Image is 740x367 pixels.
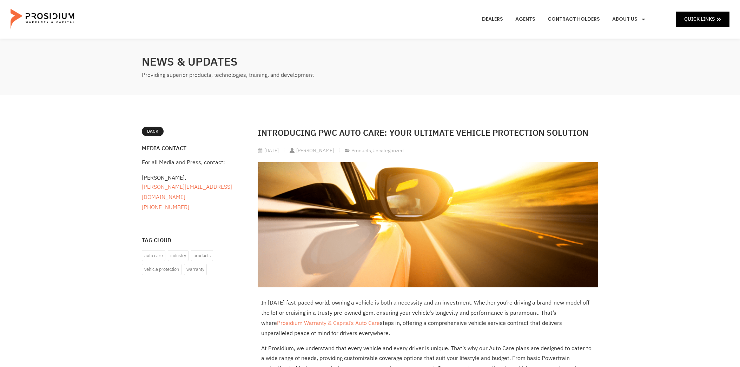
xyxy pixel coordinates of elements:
[184,264,207,275] a: Warranty
[372,147,404,154] span: Uncategorized
[351,147,404,154] span: ,
[142,183,232,201] a: [PERSON_NAME][EMAIL_ADDRESS][DOMAIN_NAME]
[542,6,605,32] a: Contract Holders
[295,146,334,155] span: [PERSON_NAME]
[607,6,651,32] a: About Us
[676,12,729,27] a: Quick Links
[261,299,589,337] strong: In [DATE] fast-paced world, owning a vehicle is both a necessity and an investment. Whether you’r...
[142,174,251,212] div: [PERSON_NAME],
[258,146,279,155] a: [DATE]
[355,319,380,327] a: Auto Care
[477,6,508,32] a: Dealers
[142,127,164,136] a: Back
[477,6,651,32] nav: Menu
[277,319,354,327] a: Prosidium Warranty & Capital’s
[147,128,158,135] span: Back
[510,6,541,32] a: Agents
[142,70,366,80] div: Providing superior products, technologies, training, and development
[258,162,598,287] img: auto care, vehicle, protection
[191,250,213,261] a: products
[142,264,181,275] a: vehicle protection
[142,203,189,212] a: [PHONE_NUMBER]
[142,146,251,151] h4: Media Contact
[142,158,251,167] div: For all Media and Press, contact:
[351,147,371,154] span: Products
[290,146,334,155] a: [PERSON_NAME]
[258,127,598,139] h2: Introducing PWC Auto Care: Your Ultimate Vehicle Protection Solution
[142,250,165,261] a: auto care
[142,53,366,70] h2: News & Updates
[168,250,189,261] a: Industry
[264,147,279,154] time: [DATE]
[684,15,715,24] span: Quick Links
[142,238,251,243] h4: Tag Cloud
